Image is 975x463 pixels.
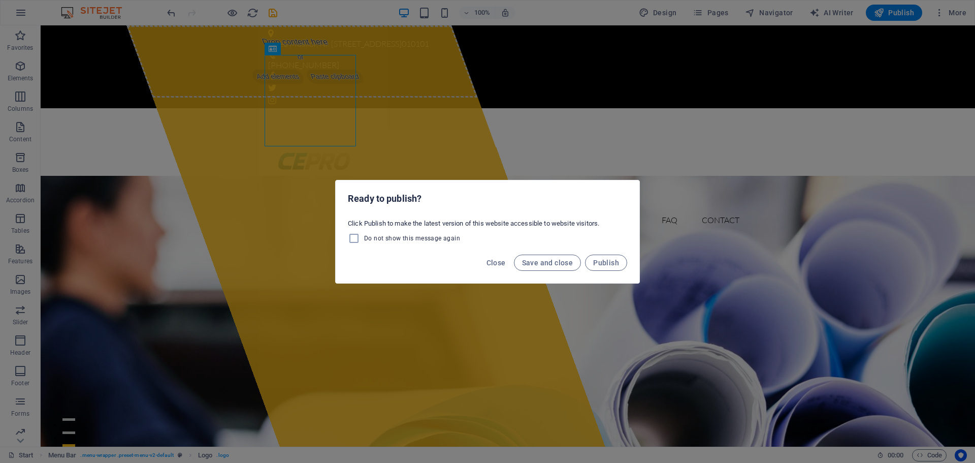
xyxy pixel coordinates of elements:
[336,215,639,249] div: Click Publish to make the latest version of this website accessible to website visitors.
[22,419,35,421] button: 3
[522,259,573,267] span: Save and close
[22,406,35,409] button: 2
[593,259,619,267] span: Publish
[482,255,510,271] button: Close
[22,393,35,395] button: 1
[348,193,627,205] h2: Ready to publish?
[364,234,460,242] span: Do not show this message again
[585,255,627,271] button: Publish
[514,255,581,271] button: Save and close
[209,44,265,58] span: Add elements
[486,259,506,267] span: Close
[264,44,325,58] span: Paste clipboard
